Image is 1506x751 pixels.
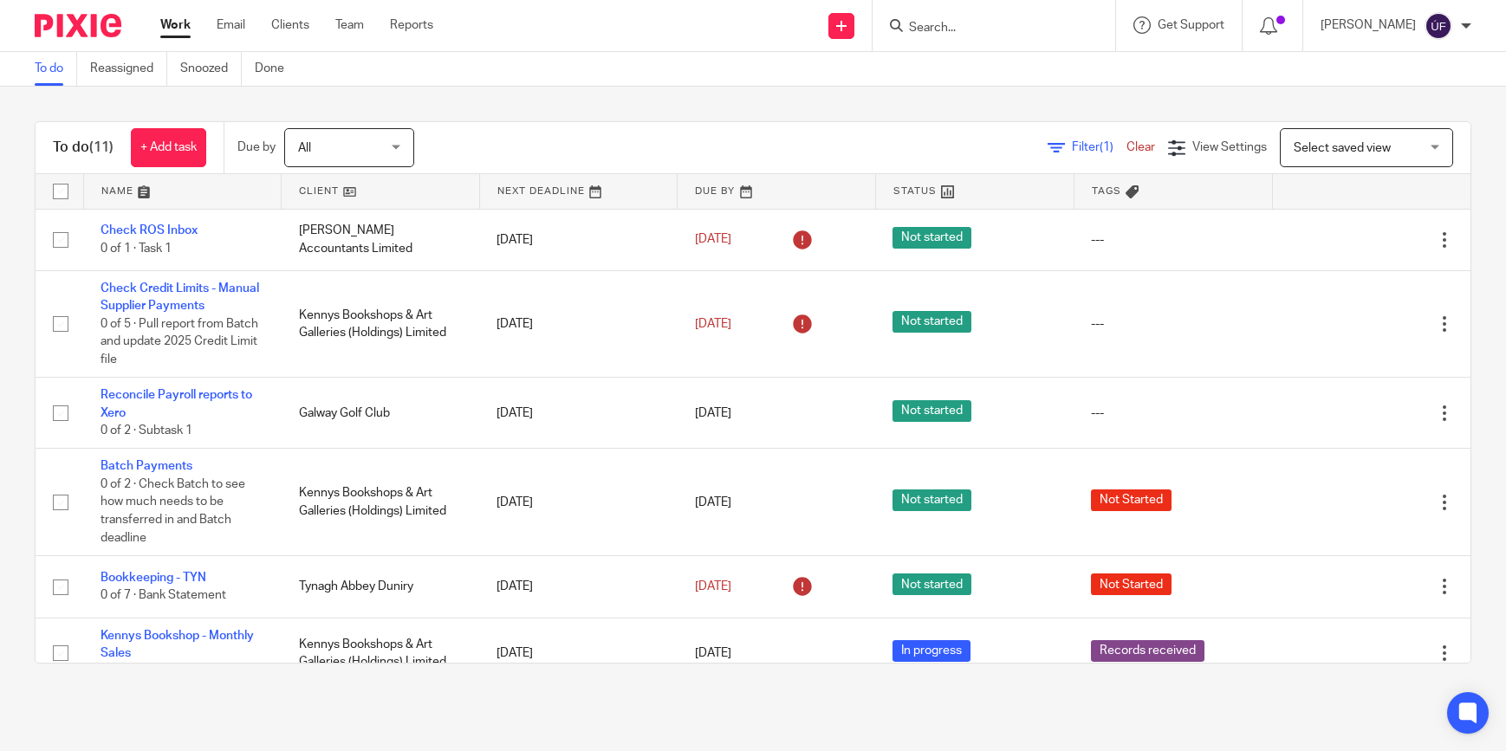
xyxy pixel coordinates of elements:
a: Batch Payments [101,460,192,472]
td: [DATE] [479,209,678,270]
span: Records received [1091,640,1204,662]
span: Not started [893,489,971,511]
a: Check ROS Inbox [101,224,198,236]
span: Not started [893,400,971,422]
td: Kennys Bookshops & Art Galleries (Holdings) Limited [282,618,480,689]
span: (1) [1100,141,1113,153]
a: Check Credit Limits - Manual Supplier Payments [101,282,259,312]
span: [DATE] [695,234,731,246]
a: Clients [271,16,309,34]
h1: To do [53,139,114,157]
td: Galway Golf Club [282,378,480,449]
a: Kennys Bookshop - Monthly Sales [101,630,254,659]
p: Due by [237,139,276,156]
td: Tynagh Abbey Duniry [282,556,480,618]
span: [DATE] [695,580,731,592]
span: View Settings [1192,141,1267,153]
img: svg%3E [1425,12,1452,40]
span: All [298,142,311,154]
div: --- [1091,405,1255,422]
span: Filter [1072,141,1126,153]
td: [DATE] [479,270,678,377]
img: Pixie [35,14,121,37]
span: [DATE] [695,647,731,659]
span: 0 of 2 · Subtask 1 [101,424,192,437]
a: Email [217,16,245,34]
a: + Add task [131,128,206,167]
span: Get Support [1158,19,1224,31]
input: Search [907,21,1063,36]
a: Team [335,16,364,34]
span: Tags [1092,186,1121,196]
span: Not Started [1091,489,1172,511]
a: Reconcile Payroll reports to Xero [101,389,252,418]
a: Done [255,52,297,86]
span: 0 of 1 · Task 1 [101,243,172,255]
span: 0 of 5 · Pull report from Batch and update 2025 Credit Limit file [101,318,258,366]
a: Clear [1126,141,1155,153]
a: Bookkeeping - TYN [101,572,206,584]
td: [DATE] [479,449,678,556]
span: [DATE] [695,318,731,330]
span: 0 of 2 · Check Batch to see how much needs to be transferred in and Batch deadline [101,478,245,544]
p: [PERSON_NAME] [1321,16,1416,34]
span: [DATE] [695,407,731,419]
td: Kennys Bookshops & Art Galleries (Holdings) Limited [282,449,480,556]
a: Reports [390,16,433,34]
td: [DATE] [479,378,678,449]
td: [DATE] [479,618,678,689]
td: Kennys Bookshops & Art Galleries (Holdings) Limited [282,270,480,377]
a: Snoozed [180,52,242,86]
a: Work [160,16,191,34]
span: Not started [893,311,971,333]
span: Not Started [1091,573,1172,595]
td: [PERSON_NAME] Accountants Limited [282,209,480,270]
td: [DATE] [479,556,678,618]
span: Not started [893,573,971,595]
span: In progress [893,640,970,662]
div: --- [1091,315,1255,333]
div: --- [1091,231,1255,249]
span: [DATE] [695,496,731,508]
a: Reassigned [90,52,167,86]
span: Select saved view [1294,142,1391,154]
span: (11) [89,140,114,154]
span: Not started [893,227,971,249]
a: To do [35,52,77,86]
span: 0 of 7 · Bank Statement [101,589,226,601]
